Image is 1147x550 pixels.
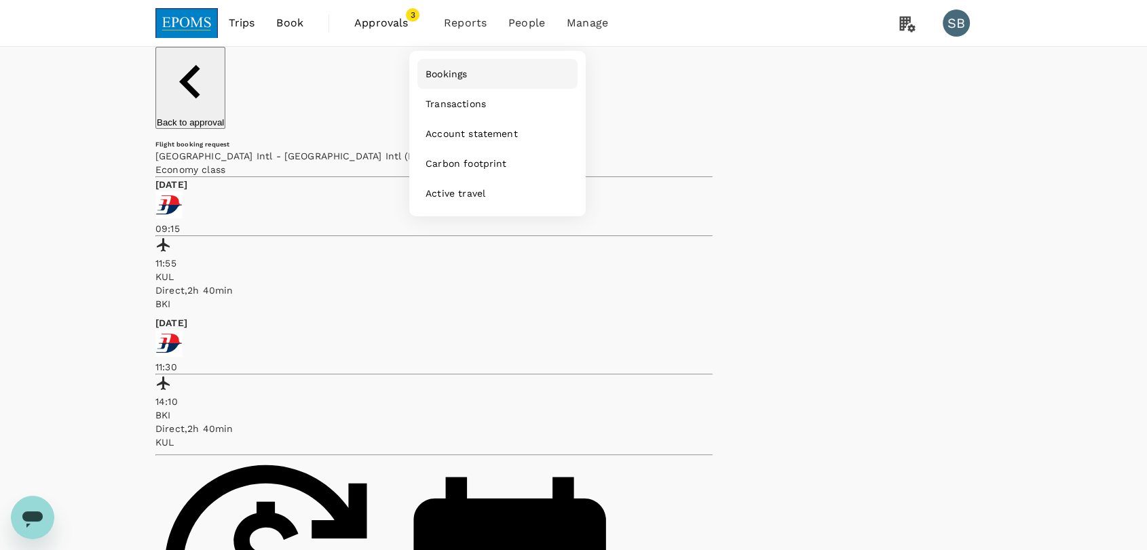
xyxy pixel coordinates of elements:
span: Transactions [426,97,486,111]
p: 11:55 [155,256,713,270]
p: BKI [155,408,713,422]
iframe: Button to launch messaging window [11,496,54,539]
span: Reports [444,15,487,31]
a: Account statement [417,119,578,149]
p: Back to approval [157,117,224,127]
span: Approvals [354,15,422,31]
a: Active travel [417,178,578,208]
div: Direct , 2h 40min [155,283,713,297]
a: Transactions [417,89,578,119]
img: MH [155,330,183,357]
span: Book [276,15,303,31]
span: Account statement [426,127,518,140]
p: 11:30 [155,360,713,374]
div: Direct , 2h 40min [155,422,713,435]
div: SB [943,9,970,37]
p: [GEOGRAPHIC_DATA] Intl - [GEOGRAPHIC_DATA] Intl (Return) [155,149,713,163]
p: 14:10 [155,395,713,408]
a: Bookings [417,59,578,89]
p: KUL [155,435,713,449]
p: 09:15 [155,222,713,235]
a: Carbon footprint [417,149,578,178]
button: Back to approval [155,47,225,129]
p: [DATE] [155,178,713,191]
p: BKI [155,297,713,311]
span: Manage [567,15,608,31]
span: Active travel [426,186,485,200]
span: 3 [406,8,419,22]
h6: Flight booking request [155,140,713,149]
img: EPOMS SDN BHD [155,8,218,38]
span: Bookings [426,67,467,81]
img: MH [155,191,183,218]
span: Carbon footprint [426,157,506,170]
span: Trips [229,15,255,31]
p: [DATE] [155,316,713,330]
span: People [508,15,545,31]
p: Economy class [155,163,713,176]
p: KUL [155,270,713,283]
